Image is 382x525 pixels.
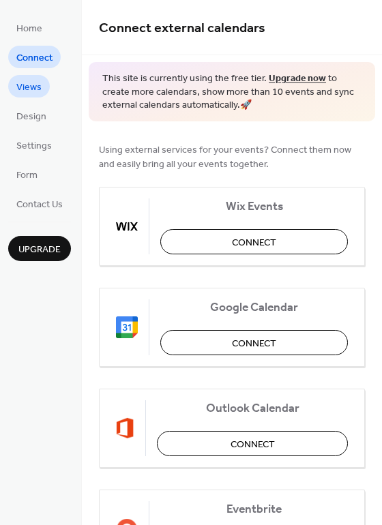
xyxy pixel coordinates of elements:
[102,72,362,112] span: This site is currently using the free tier. to create more calendars, show more than 10 events an...
[157,431,348,456] button: Connect
[99,142,365,171] span: Using external services for your events? Connect them now and easily bring all your events together.
[157,401,348,415] span: Outlook Calendar
[160,300,348,314] span: Google Calendar
[232,235,276,250] span: Connect
[160,199,348,213] span: Wix Events
[16,110,46,124] span: Design
[269,70,326,88] a: Upgrade now
[231,437,275,451] span: Connect
[160,330,348,355] button: Connect
[8,163,46,185] a: Form
[116,417,134,439] img: outlook
[160,502,348,516] span: Eventbrite
[8,104,55,127] a: Design
[16,80,42,95] span: Views
[18,243,61,257] span: Upgrade
[8,192,71,215] a: Contact Us
[232,336,276,350] span: Connect
[116,215,138,237] img: wix
[16,139,52,153] span: Settings
[160,229,348,254] button: Connect
[16,198,63,212] span: Contact Us
[8,236,71,261] button: Upgrade
[16,51,53,65] span: Connect
[116,316,138,338] img: google
[8,16,50,39] a: Home
[8,134,60,156] a: Settings
[16,168,38,183] span: Form
[8,75,50,97] a: Views
[16,22,42,36] span: Home
[8,46,61,68] a: Connect
[99,15,265,42] span: Connect external calendars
